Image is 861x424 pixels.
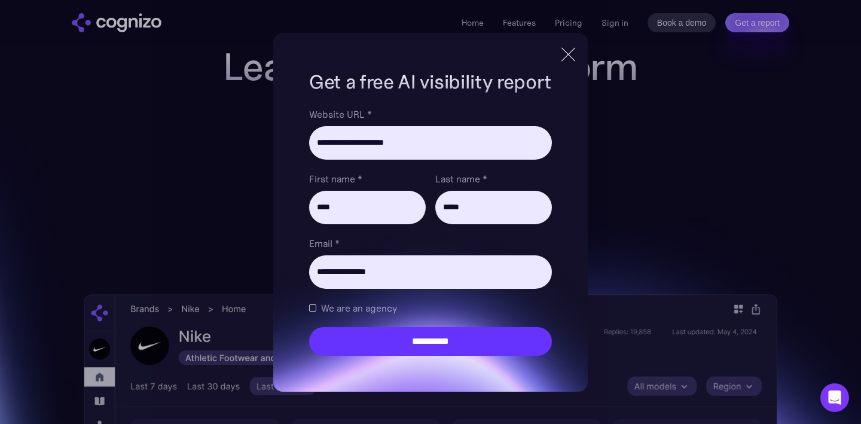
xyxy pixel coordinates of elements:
[309,107,552,121] label: Website URL *
[309,69,552,95] h1: Get a free AI visibility report
[820,383,849,412] div: Open Intercom Messenger
[309,107,552,356] form: Brand Report Form
[435,172,552,186] label: Last name *
[309,172,426,186] label: First name *
[321,301,397,315] span: We are an agency
[309,236,552,251] label: Email *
